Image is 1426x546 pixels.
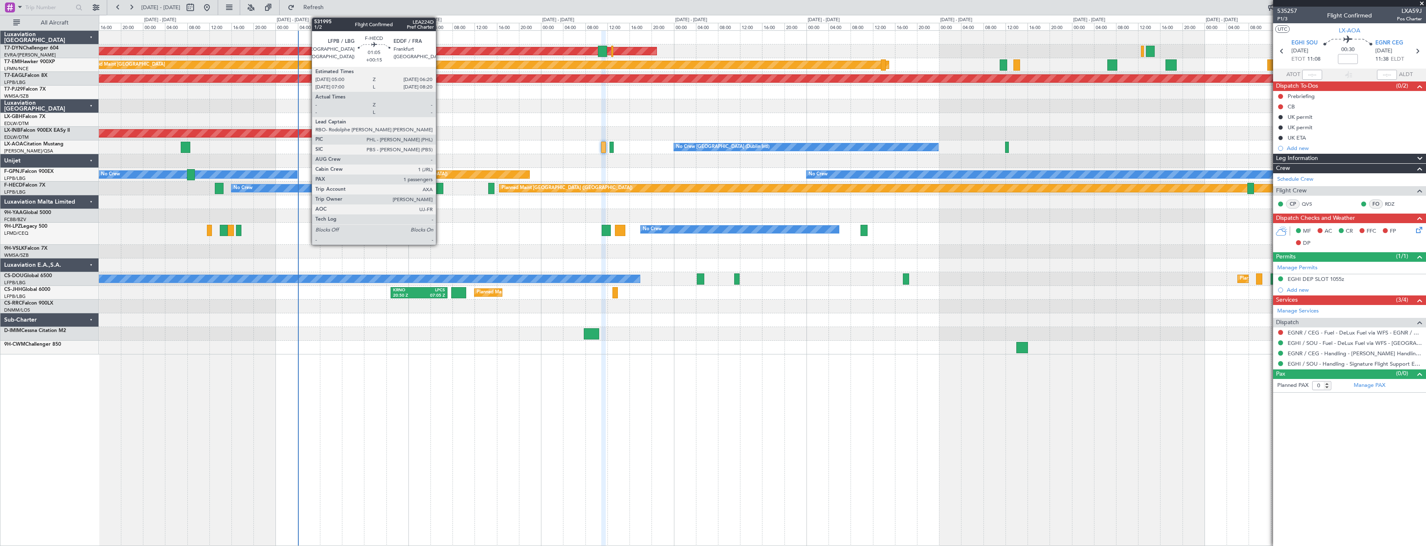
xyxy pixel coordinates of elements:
[4,189,26,195] a: LFPB/LBG
[1288,103,1295,110] div: CB
[696,23,718,30] div: 04:00
[4,293,26,300] a: LFPB/LBG
[1271,23,1293,30] div: 12:00
[4,87,46,92] a: T7-PJ29Falcon 7X
[1276,295,1298,305] span: Services
[1339,26,1360,35] span: LX-AOA
[1205,23,1227,30] div: 00:00
[1138,23,1160,30] div: 12:00
[4,46,23,51] span: T7-DYN
[1276,252,1296,262] span: Permits
[22,20,88,26] span: All Aircraft
[1354,381,1385,390] a: Manage PAX
[1291,39,1318,47] span: EGHI SOU
[475,23,497,30] div: 12:00
[4,142,64,147] a: LX-AOACitation Mustang
[851,23,873,30] div: 08:00
[1276,318,1299,327] span: Dispatch
[1288,113,1313,121] div: UK permit
[1325,227,1332,236] span: AC
[320,23,342,30] div: 08:00
[4,169,22,174] span: F-GPNJ
[4,134,29,140] a: EDLW/DTM
[1288,93,1315,100] div: Prebriefing
[4,230,28,236] a: LFMD/CEQ
[4,93,29,99] a: WMSA/SZB
[121,23,143,30] div: 20:00
[808,17,840,24] div: [DATE] - [DATE]
[1116,23,1138,30] div: 08:00
[1286,71,1300,79] span: ATOT
[1288,134,1306,141] div: UK ETA
[4,328,21,333] span: D-IMIM
[4,73,25,78] span: T7-EAGL
[1346,227,1353,236] span: CR
[408,23,430,30] div: 00:00
[1341,46,1355,54] span: 00:30
[806,23,829,30] div: 00:00
[187,23,209,30] div: 08:00
[1390,227,1396,236] span: FP
[1396,295,1408,304] span: (3/4)
[277,17,309,24] div: [DATE] - [DATE]
[1399,71,1413,79] span: ALDT
[1276,154,1318,163] span: Leg Information
[1050,23,1072,30] div: 20:00
[4,87,23,92] span: T7-PJ29
[1396,252,1408,261] span: (1/1)
[1094,23,1116,30] div: 04:00
[231,23,253,30] div: 16:00
[1275,25,1290,33] button: UTC
[4,66,29,72] a: LFMN/NCE
[4,280,26,286] a: LFPB/LBG
[585,23,607,30] div: 08:00
[1276,214,1355,223] span: Dispatch Checks and Weather
[1276,164,1290,173] span: Crew
[1183,23,1205,30] div: 20:00
[519,23,541,30] div: 20:00
[1288,339,1422,347] a: EGHI / SOU - Fuel - DeLux Fuel via WFS - [GEOGRAPHIC_DATA] / SOU
[676,141,770,153] div: No Crew [GEOGRAPHIC_DATA] (Dublin Intl)
[718,23,740,30] div: 08:00
[4,114,22,119] span: LX-GBH
[1327,11,1372,20] div: Flight Confirmed
[234,182,253,194] div: No Crew
[4,183,22,188] span: F-HECD
[296,5,331,10] span: Refresh
[1286,199,1300,209] div: CP
[141,4,180,11] span: [DATE] - [DATE]
[541,23,563,30] div: 00:00
[4,252,29,258] a: WMSA/SZB
[674,23,696,30] div: 00:00
[143,23,165,30] div: 00:00
[1391,55,1404,64] span: ELDT
[1240,273,1371,285] div: Planned Maint [GEOGRAPHIC_DATA] ([GEOGRAPHIC_DATA])
[1072,23,1094,30] div: 00:00
[1375,39,1403,47] span: EGNR CEG
[1287,145,1422,152] div: Add new
[410,17,442,24] div: [DATE] - [DATE]
[1277,381,1308,390] label: Planned PAX
[1302,200,1320,208] a: QVS
[1397,7,1422,15] span: LXA59J
[1303,239,1310,248] span: DP
[4,342,25,347] span: 9H-CWM
[1288,350,1422,357] a: EGNR / CEG - Handling - [PERSON_NAME] Handling Services EGNR / CEG
[4,246,25,251] span: 9H-VSLK
[284,1,334,14] button: Refresh
[1277,264,1318,272] a: Manage Permits
[1288,124,1313,131] div: UK permit
[4,273,52,278] a: CS-DOUGlobal 6500
[643,223,662,236] div: No Crew
[1397,15,1422,22] span: Pos Charter
[1288,329,1422,336] a: EGNR / CEG - Fuel - DeLux Fuel via WFS - EGNR / CEG
[740,23,762,30] div: 12:00
[1073,17,1105,24] div: [DATE] - [DATE]
[4,287,22,292] span: CS-JHH
[4,114,45,119] a: LX-GBHFalcon 7X
[9,16,90,30] button: All Aircraft
[430,23,452,30] div: 04:00
[1369,199,1383,209] div: FO
[4,301,53,306] a: CS-RRCFalcon 900LX
[1288,275,1344,283] div: EGHI DEP SLOT 1055z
